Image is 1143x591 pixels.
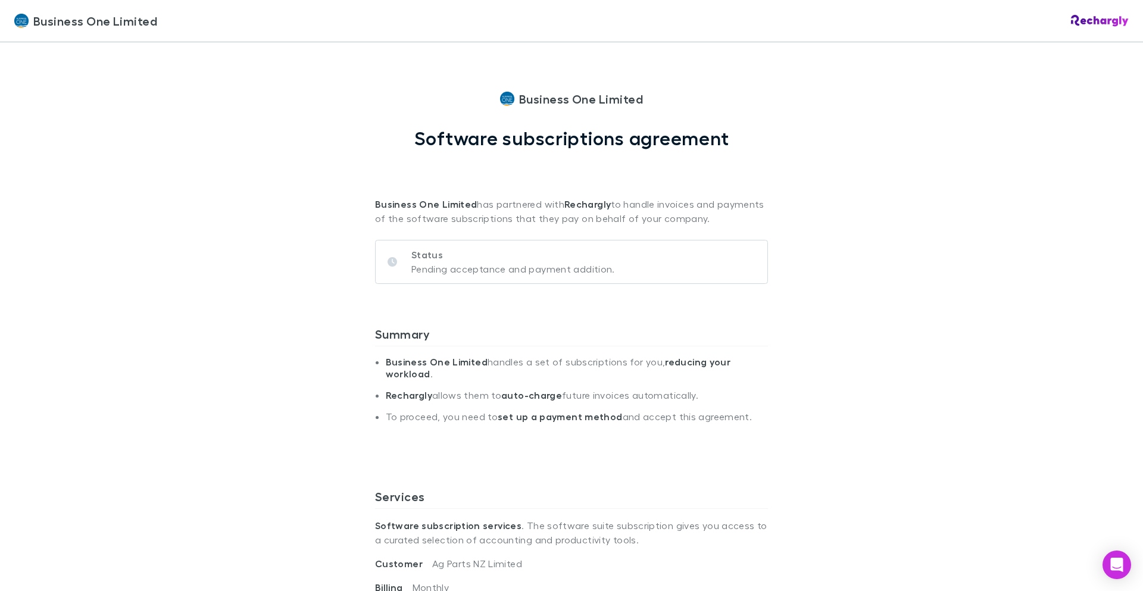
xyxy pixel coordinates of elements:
[1071,15,1129,27] img: Rechargly Logo
[375,558,432,570] span: Customer
[386,356,488,368] strong: Business One Limited
[375,520,521,531] strong: Software subscription services
[519,90,643,108] span: Business One Limited
[14,14,29,28] img: Business One Limited's Logo
[1103,551,1131,579] div: Open Intercom Messenger
[386,389,768,411] li: allows them to future invoices automatically.
[386,389,432,401] strong: Rechargly
[501,389,562,401] strong: auto-charge
[411,248,615,262] p: Status
[386,356,731,380] strong: reducing your workload
[500,92,514,106] img: Business One Limited's Logo
[375,489,768,508] h3: Services
[432,558,522,569] span: Ag Parts NZ Limited
[33,12,157,30] span: Business One Limited
[375,509,768,556] p: . The software suite subscription gives you access to a curated selection of accounting and produ...
[498,411,622,423] strong: set up a payment method
[386,356,768,389] li: handles a set of subscriptions for you, .
[375,198,477,210] strong: Business One Limited
[386,411,768,432] li: To proceed, you need to and accept this agreement.
[375,149,768,226] p: has partnered with to handle invoices and payments of the software subscriptions that they pay on...
[411,262,615,276] p: Pending acceptance and payment addition.
[414,127,729,149] h1: Software subscriptions agreement
[564,198,611,210] strong: Rechargly
[375,327,768,346] h3: Summary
